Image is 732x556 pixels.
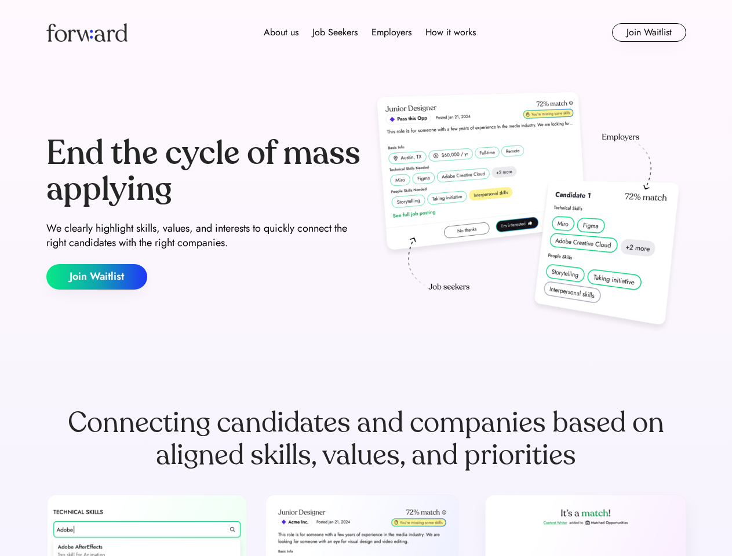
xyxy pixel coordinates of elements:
div: About us [264,25,298,39]
div: End the cycle of mass applying [46,136,362,207]
img: Forward logo [46,23,128,42]
div: Connecting candidates and companies based on aligned skills, values, and priorities [46,407,686,471]
div: Job Seekers [312,25,358,39]
button: Join Waitlist [46,264,147,290]
div: We clearly highlight skills, values, and interests to quickly connect the right candidates with t... [46,221,362,250]
div: How it works [425,25,476,39]
div: Employers [372,25,411,39]
img: hero-image.png [371,88,686,337]
button: Join Waitlist [612,23,686,42]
